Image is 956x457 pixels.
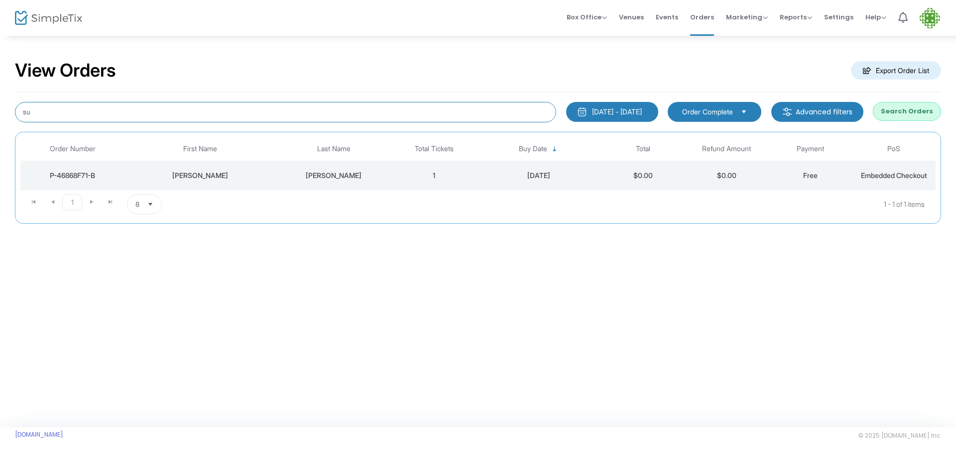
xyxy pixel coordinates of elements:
div: Kauffman [278,171,390,181]
span: Box Office [567,12,607,22]
m-button: Advanced filters [771,102,863,122]
img: filter [782,107,792,117]
button: Search Orders [873,102,941,121]
span: Events [656,4,678,30]
img: monthly [577,107,587,117]
th: Total [601,137,685,161]
span: Page 1 [62,194,82,210]
button: [DATE] - [DATE] [566,102,658,122]
span: Marketing [726,12,768,22]
button: Select [737,106,751,117]
span: 8 [135,199,139,209]
m-button: Export Order List [851,61,941,80]
span: Settings [824,4,853,30]
div: P-46868F71-B [23,171,122,181]
span: Embedded Checkout [861,171,927,180]
button: Select [143,195,157,214]
td: 1 [392,161,476,190]
th: Total Tickets [392,137,476,161]
th: Refund Amount [685,137,768,161]
span: © 2025 [DOMAIN_NAME] Inc. [858,432,941,440]
div: Data table [20,137,936,190]
td: $0.00 [685,161,768,190]
div: 9/5/2025 [478,171,599,181]
span: Sortable [551,145,559,153]
span: Venues [619,4,644,30]
div: [DATE] - [DATE] [592,107,642,117]
span: Orders [690,4,714,30]
span: Reports [780,12,812,22]
span: Last Name [317,145,351,153]
span: Order Number [50,145,96,153]
span: Help [865,12,886,22]
h2: View Orders [15,60,116,82]
span: Payment [797,145,824,153]
td: $0.00 [601,161,685,190]
kendo-pager-info: 1 - 1 of 1 items [261,194,925,214]
div: Susan [127,171,273,181]
input: Search by name, email, phone, order number, ip address, or last 4 digits of card [15,102,556,122]
span: Order Complete [682,107,733,117]
span: Free [803,171,818,180]
span: PoS [887,145,900,153]
span: First Name [183,145,217,153]
a: [DOMAIN_NAME] [15,431,63,439]
span: Buy Date [519,145,547,153]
